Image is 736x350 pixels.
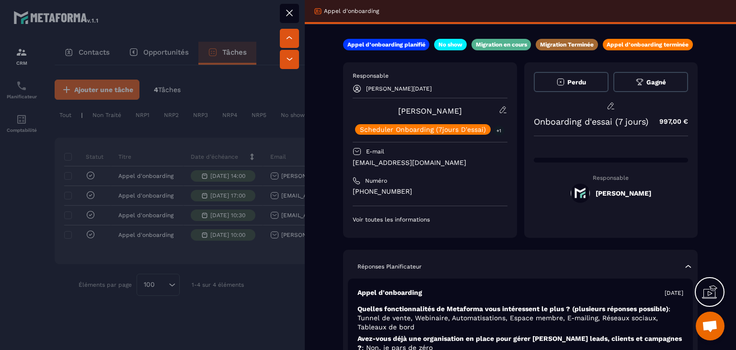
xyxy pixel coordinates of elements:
p: Migration Terminée [540,41,594,48]
p: Onboarding d'essai (7 jours) [534,117,648,127]
p: Voir toutes les informations [353,216,507,223]
h5: [PERSON_NAME] [596,189,651,197]
p: Scheduler Onboarding (7jours D'essai) [360,126,486,133]
p: No show [438,41,462,48]
p: Numéro [365,177,387,185]
p: [PHONE_NUMBER] [353,187,507,196]
p: [DATE] [665,289,683,297]
p: 997,00 € [650,112,688,131]
p: Appel d’onboarding terminée [607,41,689,48]
p: Appel d'onboarding [324,7,379,15]
p: [PERSON_NAME][DATE] [366,85,432,92]
div: Ouvrir le chat [696,312,724,340]
p: Responsable [534,175,689,181]
button: Gagné [613,72,688,92]
span: Gagné [646,79,666,86]
p: E-mail [366,148,384,155]
span: : Tunnel de vente, Webinaire, Automatisations, Espace membre, E-mailing, Réseaux sociaux, Tableau... [357,305,670,331]
a: [PERSON_NAME] [398,106,462,116]
p: Appel d’onboarding planifié [347,41,425,48]
button: Perdu [534,72,609,92]
p: Responsable [353,72,507,80]
p: Appel d'onboarding [357,288,422,297]
p: Migration en cours [476,41,527,48]
p: +1 [493,126,505,136]
p: Réponses Planificateur [357,263,422,270]
span: Perdu [567,79,586,86]
p: Quelles fonctionnalités de Metaforma vous intéressent le plus ? (plusieurs réponses possible) [357,304,683,332]
p: [EMAIL_ADDRESS][DOMAIN_NAME] [353,158,507,167]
